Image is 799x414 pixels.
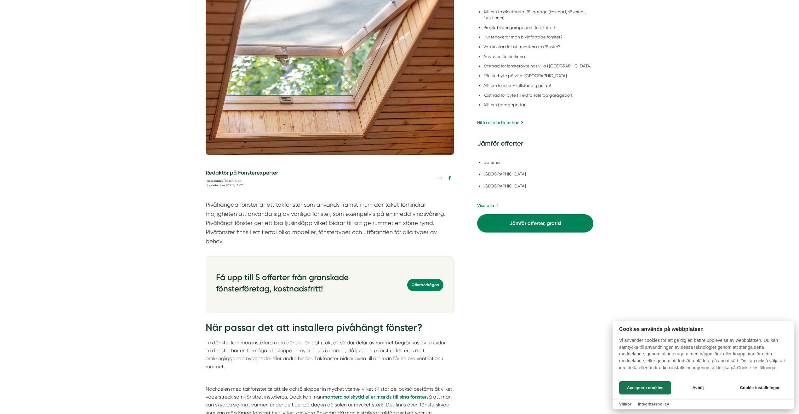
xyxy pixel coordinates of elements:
[619,381,671,394] button: Acceptera cookies
[613,337,794,376] p: Vi använder cookies för att ge dig en bättre upplevelse av webbplatsen. Du kan samtycka till anvä...
[673,381,723,394] button: Avböj
[638,402,669,406] a: Integritetspolicy
[732,381,787,394] button: Cookie-inställningar
[613,326,794,332] h2: Cookies används på webbplatsen
[619,402,631,406] a: Villkor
